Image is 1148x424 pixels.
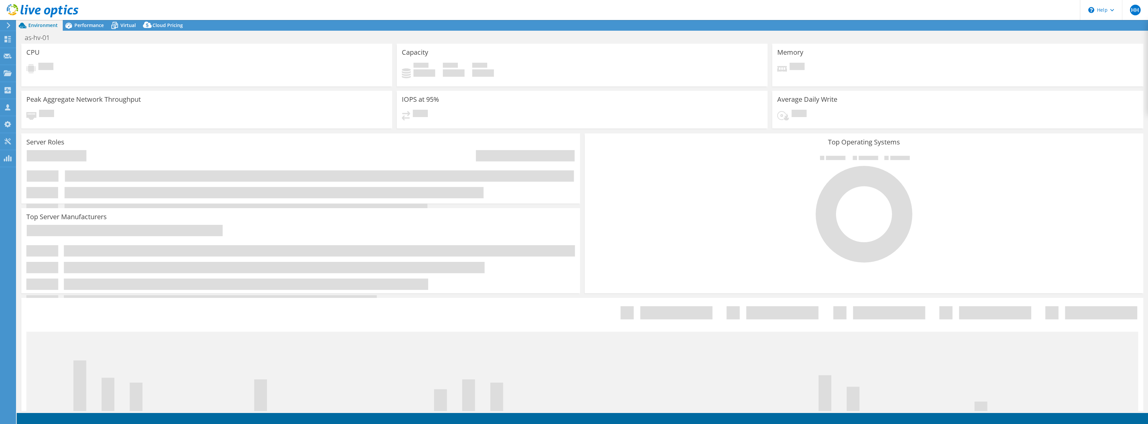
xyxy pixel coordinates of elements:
[413,63,428,69] span: Used
[22,34,60,41] h1: as-hv-01
[120,22,136,28] span: Virtual
[443,63,458,69] span: Free
[153,22,183,28] span: Cloud Pricing
[472,63,487,69] span: Total
[402,96,439,103] h3: IOPS at 95%
[39,110,54,119] span: Pending
[38,63,53,72] span: Pending
[777,96,837,103] h3: Average Daily Write
[443,69,465,77] h4: 0 GiB
[413,110,428,119] span: Pending
[472,69,494,77] h4: 0 GiB
[1130,5,1141,15] span: HH
[777,49,803,56] h3: Memory
[26,49,40,56] h3: CPU
[1088,7,1094,13] svg: \n
[590,138,1138,146] h3: Top Operating Systems
[413,69,435,77] h4: 0 GiB
[26,138,64,146] h3: Server Roles
[792,110,807,119] span: Pending
[790,63,805,72] span: Pending
[28,22,58,28] span: Environment
[402,49,428,56] h3: Capacity
[26,96,141,103] h3: Peak Aggregate Network Throughput
[26,213,107,221] h3: Top Server Manufacturers
[74,22,104,28] span: Performance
